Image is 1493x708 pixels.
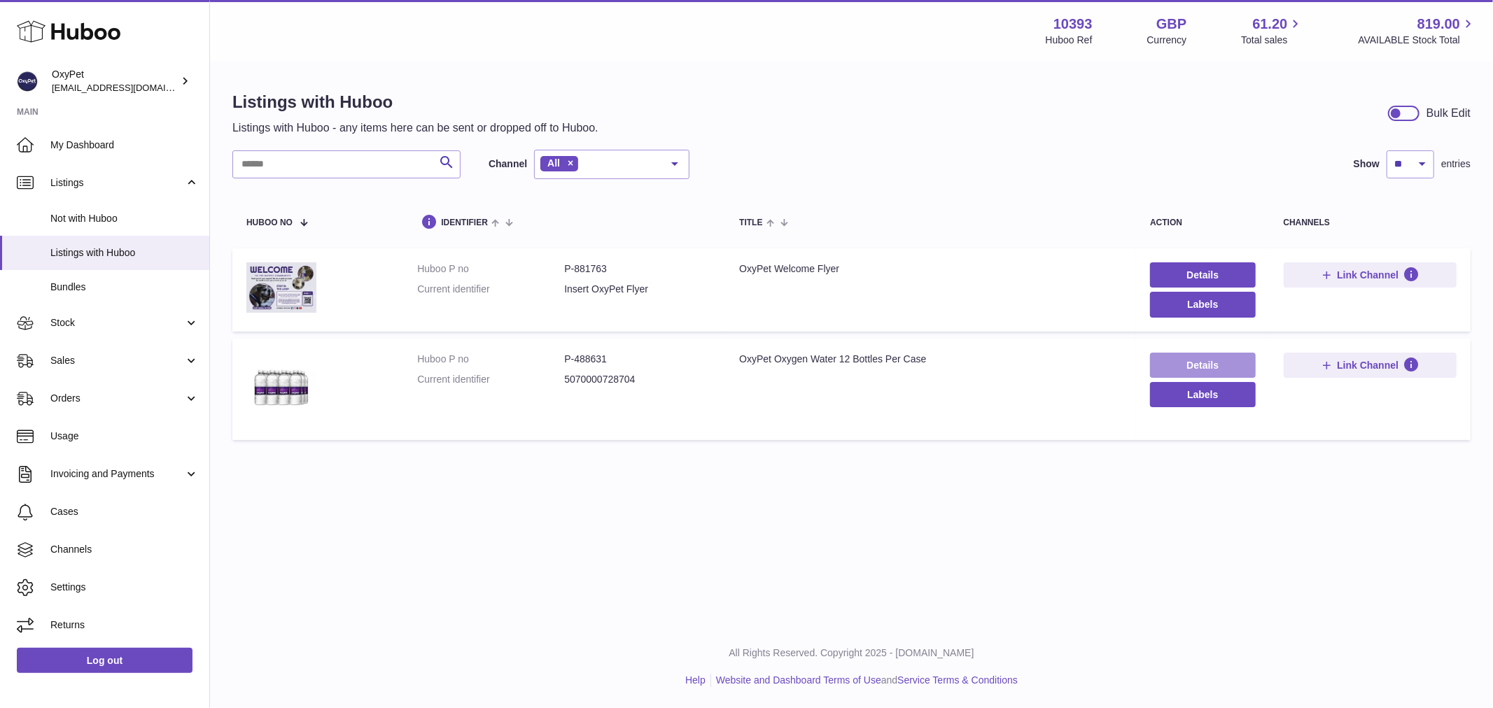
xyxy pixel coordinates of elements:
h1: Listings with Huboo [232,91,598,113]
button: Link Channel [1284,262,1457,288]
span: [EMAIL_ADDRESS][DOMAIN_NAME] [52,82,206,93]
dd: 5070000728704 [564,373,711,386]
label: Show [1354,157,1380,171]
dt: Huboo P no [417,353,564,366]
span: Bundles [50,281,199,294]
span: Not with Huboo [50,212,199,225]
span: Settings [50,581,199,594]
div: OxyPet Oxygen Water 12 Bottles Per Case [739,353,1122,366]
span: Cases [50,505,199,518]
button: Link Channel [1284,353,1457,378]
dt: Current identifier [417,373,564,386]
span: Huboo no [246,218,293,227]
dd: Insert OxyPet Flyer [564,283,711,296]
span: AVAILABLE Stock Total [1358,34,1476,47]
span: Sales [50,354,184,367]
p: Listings with Huboo - any items here can be sent or dropped off to Huboo. [232,120,598,136]
img: OxyPet Welcome Flyer [246,262,316,313]
span: entries [1441,157,1471,171]
span: Returns [50,618,199,632]
div: OxyPet [52,68,178,94]
div: action [1150,218,1255,227]
button: Labels [1150,292,1255,317]
label: Channel [489,157,527,171]
span: Stock [50,316,184,330]
span: Invoicing and Payments [50,467,184,481]
dd: P-881763 [564,262,711,276]
span: Listings [50,176,184,190]
span: identifier [441,218,488,227]
span: Usage [50,430,199,443]
span: Link Channel [1337,269,1399,281]
div: Huboo Ref [1046,34,1093,47]
span: 819.00 [1417,15,1460,34]
a: Log out [17,648,192,673]
img: OxyPet Oxygen Water 12 Bottles Per Case [246,353,316,423]
dt: Current identifier [417,283,564,296]
img: internalAdmin-10393@internal.huboo.com [17,71,38,92]
dt: Huboo P no [417,262,564,276]
a: Details [1150,353,1255,378]
div: Currency [1147,34,1187,47]
div: OxyPet Welcome Flyer [739,262,1122,276]
span: Orders [50,392,184,405]
span: All [547,157,560,169]
div: channels [1284,218,1457,227]
a: 61.20 Total sales [1241,15,1303,47]
a: Service Terms & Conditions [897,674,1018,686]
div: Bulk Edit [1427,106,1471,121]
span: My Dashboard [50,139,199,152]
span: 61.20 [1252,15,1287,34]
span: Link Channel [1337,359,1399,371]
strong: 10393 [1053,15,1093,34]
dd: P-488631 [564,353,711,366]
a: Website and Dashboard Terms of Use [716,674,881,686]
button: Labels [1150,382,1255,407]
span: Listings with Huboo [50,246,199,260]
a: Details [1150,262,1255,288]
a: Help [685,674,706,686]
strong: GBP [1156,15,1186,34]
a: 819.00 AVAILABLE Stock Total [1358,15,1476,47]
span: title [739,218,762,227]
li: and [711,674,1018,687]
span: Total sales [1241,34,1303,47]
span: Channels [50,543,199,556]
p: All Rights Reserved. Copyright 2025 - [DOMAIN_NAME] [221,646,1482,660]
